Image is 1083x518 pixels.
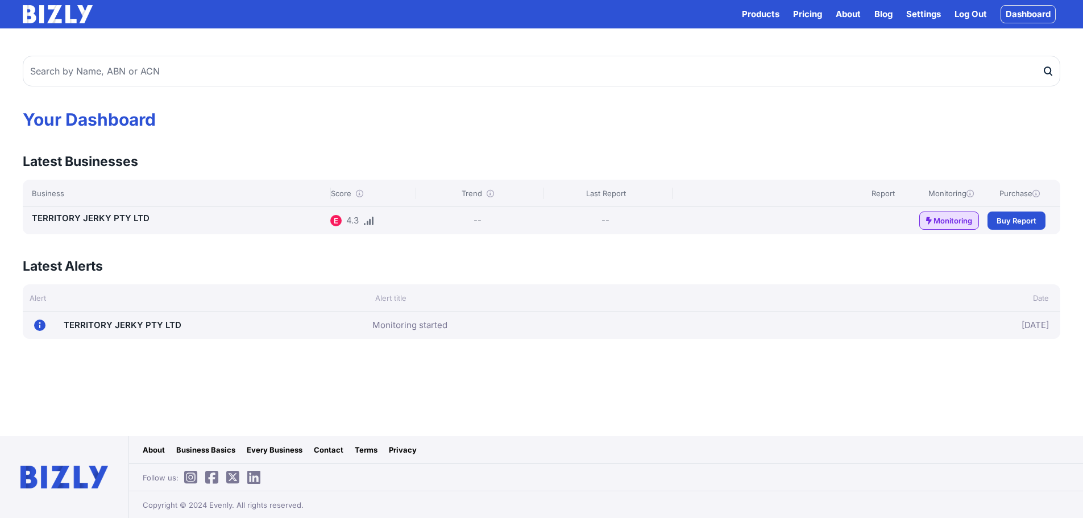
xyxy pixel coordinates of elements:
div: Monitoring [919,188,983,199]
button: Products [742,7,779,21]
div: Alert title [368,292,887,304]
span: Copyright © 2024 Evenly. All rights reserved. [143,499,304,511]
span: Buy Report [997,215,1036,226]
a: Settings [906,7,941,21]
a: TERRITORY JERKY PTY LTD [32,213,150,223]
a: Blog [874,7,893,21]
a: Monitoring [919,212,979,230]
div: Alert [23,292,368,304]
a: Dashboard [1001,5,1056,23]
div: Last Report [543,188,667,199]
span: Monitoring [933,215,972,226]
a: Contact [314,444,343,455]
h3: Latest Alerts [23,257,103,275]
h1: Your Dashboard [23,109,1060,130]
div: E [330,215,342,226]
a: Pricing [793,7,822,21]
a: Privacy [389,444,417,455]
div: 4.3 [346,214,359,227]
a: Terms [355,444,377,455]
a: Log Out [955,7,987,21]
div: -- [543,212,667,230]
a: Every Business [247,444,302,455]
a: Business Basics [176,444,235,455]
a: Buy Report [987,212,1045,230]
div: Business [32,188,326,199]
a: TERRITORY JERKY PTY LTD [64,320,181,330]
div: Purchase [987,188,1051,199]
div: Score [330,188,411,199]
a: About [836,7,861,21]
a: About [143,444,165,455]
h3: Latest Businesses [23,152,138,171]
a: Monitoring started [372,318,447,332]
span: Follow us: [143,472,266,483]
div: -- [474,214,482,227]
div: Report [851,188,915,199]
input: Search by Name, ABN or ACN [23,56,1060,86]
div: Trend [416,188,539,199]
div: Date [887,292,1060,304]
div: [DATE] [880,316,1049,334]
